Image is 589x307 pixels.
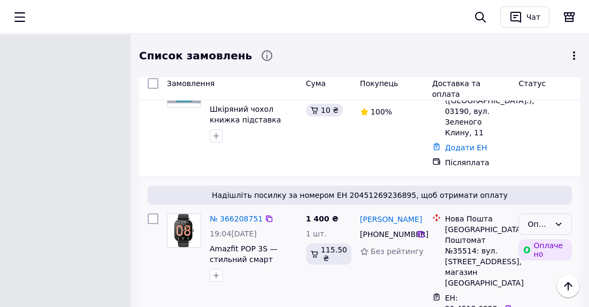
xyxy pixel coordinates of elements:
[152,190,568,201] span: Надішліть посилку за номером ЕН 20451269236895, щоб отримати оплату
[210,214,263,223] a: № 366208751
[306,229,327,238] span: 1 шт.
[210,244,296,285] a: Amazfit POP 3S — стильний смарт годинник із яскравим AMOLED екраном
[139,48,252,64] span: Список замовлень
[432,79,480,98] span: Доставка та оплата
[445,143,487,152] a: Додати ЕН
[306,243,351,265] div: 115.50 ₴
[445,224,510,288] div: [GEOGRAPHIC_DATA], Поштомат №35514: вул. [STREET_ADDRESS], магазин [GEOGRAPHIC_DATA]
[360,214,422,225] a: [PERSON_NAME]
[306,214,339,223] span: 1 400 ₴
[445,213,510,224] div: Нова Пошта
[210,105,289,156] a: Шкіряний чохол книжка підставка для планшета NOMI C10103 зеленого кольору
[557,275,579,297] button: Наверх
[306,104,343,117] div: 10 ₴
[306,79,326,88] span: Cума
[518,239,572,260] div: Оплачено
[170,214,198,247] img: Фото товару
[167,213,201,248] a: Фото товару
[445,157,510,168] div: Післяплата
[518,79,546,88] span: Статус
[445,85,510,138] div: [GEOGRAPHIC_DATA] ([GEOGRAPHIC_DATA].), 03190, вул. Зеленого Клину, 11
[210,229,257,238] span: 19:04[DATE]
[371,108,392,116] span: 100%
[500,6,549,28] button: Чат
[167,79,215,88] span: Замовлення
[524,9,542,25] div: Чат
[371,247,424,256] span: Без рейтингу
[358,227,417,242] div: [PHONE_NUMBER]
[360,79,398,88] span: Покупець
[527,218,550,230] div: Оплачено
